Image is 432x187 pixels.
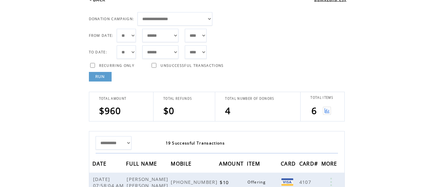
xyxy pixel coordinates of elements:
span: TOTAL AMOUNT [99,97,127,101]
span: FULL NAME [126,159,159,170]
span: DATE [92,159,108,170]
span: RECURRING ONLY [99,63,135,68]
span: DONATION CAMPAIGN: [89,17,134,21]
span: CARD# [299,159,320,170]
span: [PHONE_NUMBER] [171,179,219,185]
span: $0 [163,105,175,117]
span: 19 Successful Transactions [166,140,225,146]
span: TOTAL REFUNDS [163,97,192,101]
span: MOBILE [171,159,193,170]
span: CARD [281,159,297,170]
a: MOBILE [171,161,193,165]
span: $960 [99,105,121,117]
a: AMOUNT [219,161,245,165]
a: RUN [89,72,112,82]
a: DATE [92,161,108,165]
span: 6 [311,105,317,117]
span: 4107 [299,179,313,185]
span: TOTAL NUMBER OF DONORS [225,97,274,101]
span: FROM DATE: [89,33,114,38]
a: CARD# [299,161,320,165]
img: View graph [323,107,331,115]
a: ITEM [247,161,262,165]
span: AMOUNT [219,159,245,170]
img: Visa [281,178,293,186]
span: UNSUCCESSFUL TRANSACTIONS [161,63,224,68]
span: ITEM [247,159,262,170]
span: MORE [321,159,339,170]
span: TO DATE: [89,50,107,54]
span: TOTAL ITEMS [310,96,333,100]
span: 4 [225,105,231,117]
a: FULL NAME [126,161,159,165]
a: CARD [281,161,297,165]
span: $10 [220,179,230,185]
span: Offering [247,179,267,185]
